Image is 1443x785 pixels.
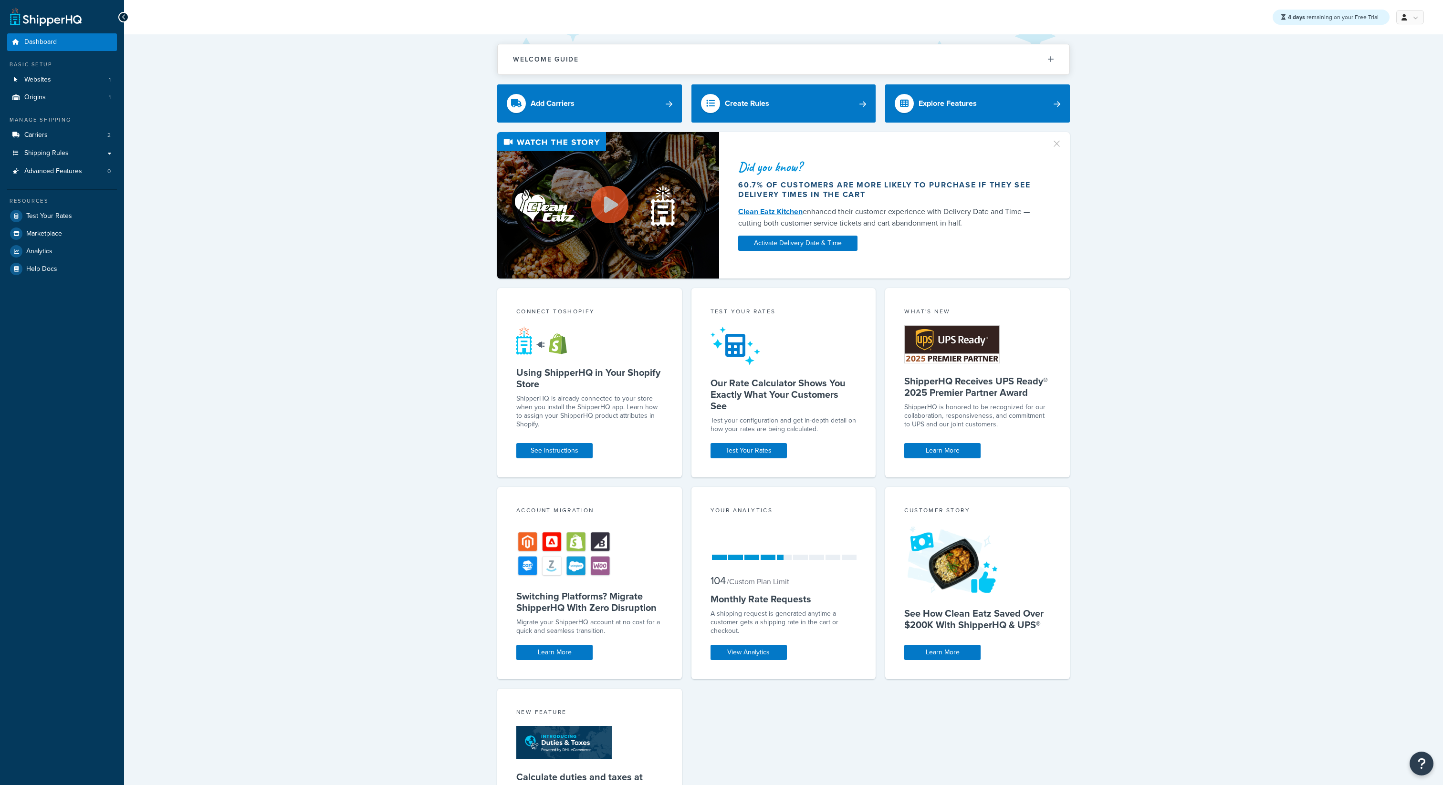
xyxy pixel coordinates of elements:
[904,506,1051,517] div: Customer Story
[691,84,876,123] a: Create Rules
[497,84,682,123] a: Add Carriers
[904,375,1051,398] h5: ShipperHQ Receives UPS Ready® 2025 Premier Partner Award
[919,97,977,110] div: Explore Features
[7,260,117,278] a: Help Docs
[26,230,62,238] span: Marketplace
[7,116,117,124] div: Manage Shipping
[904,645,981,660] a: Learn More
[516,506,663,517] div: Account Migration
[904,307,1051,318] div: What's New
[7,145,117,162] a: Shipping Rules
[516,394,663,429] p: ShipperHQ is already connected to your store when you install the ShipperHQ app. Learn how to ass...
[516,367,663,390] h5: Using ShipperHQ in Your Shopify Store
[109,93,111,102] span: 1
[7,126,117,144] li: Carriers
[497,132,719,279] img: Video thumbnail
[711,609,857,635] div: A shipping request is generated anytime a customer gets a shipping rate in the cart or checkout.
[725,97,769,110] div: Create Rules
[727,576,789,587] small: / Custom Plan Limit
[885,84,1070,123] a: Explore Features
[711,443,787,458] a: Test Your Rates
[26,212,72,220] span: Test Your Rates
[513,56,579,63] h2: Welcome Guide
[711,377,857,412] h5: Our Rate Calculator Shows You Exactly What Your Customers See
[738,206,1040,229] div: enhanced their customer experience with Delivery Date and Time — cutting both customer service ti...
[24,76,51,84] span: Websites
[516,443,593,458] a: See Instructions
[1410,752,1433,775] button: Open Resource Center
[1288,13,1379,21] span: remaining on your Free Trial
[7,71,117,89] li: Websites
[26,265,57,273] span: Help Docs
[7,61,117,69] div: Basic Setup
[7,207,117,225] a: Test Your Rates
[516,618,663,635] div: Migrate your ShipperHQ account at no cost for a quick and seamless transition.
[24,38,57,46] span: Dashboard
[711,573,726,589] span: 104
[516,645,593,660] a: Learn More
[24,149,69,157] span: Shipping Rules
[516,590,663,613] h5: Switching Platforms? Migrate ShipperHQ With Zero Disruption
[531,97,575,110] div: Add Carriers
[904,443,981,458] a: Learn More
[24,131,48,139] span: Carriers
[7,89,117,106] a: Origins1
[711,645,787,660] a: View Analytics
[711,593,857,605] h5: Monthly Rate Requests
[7,163,117,180] li: Advanced Features
[711,307,857,318] div: Test your rates
[516,708,663,719] div: New Feature
[7,33,117,51] a: Dashboard
[107,167,111,176] span: 0
[516,326,576,355] img: connect-shq-shopify-9b9a8c5a.svg
[26,248,52,256] span: Analytics
[7,89,117,106] li: Origins
[516,307,663,318] div: Connect to Shopify
[738,160,1040,174] div: Did you know?
[24,93,46,102] span: Origins
[904,608,1051,630] h5: See How Clean Eatz Saved Over $200K With ShipperHQ & UPS®
[498,44,1069,74] button: Welcome Guide
[7,126,117,144] a: Carriers2
[1288,13,1305,21] strong: 4 days
[711,416,857,434] div: Test your configuration and get in-depth detail on how your rates are being calculated.
[738,206,803,217] a: Clean Eatz Kitchen
[7,71,117,89] a: Websites1
[109,76,111,84] span: 1
[7,225,117,242] a: Marketplace
[7,243,117,260] a: Analytics
[107,131,111,139] span: 2
[7,197,117,205] div: Resources
[738,180,1040,199] div: 60.7% of customers are more likely to purchase if they see delivery times in the cart
[738,236,857,251] a: Activate Delivery Date & Time
[711,506,857,517] div: Your Analytics
[904,403,1051,429] p: ShipperHQ is honored to be recognized for our collaboration, responsiveness, and commitment to UP...
[24,167,82,176] span: Advanced Features
[7,163,117,180] a: Advanced Features0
